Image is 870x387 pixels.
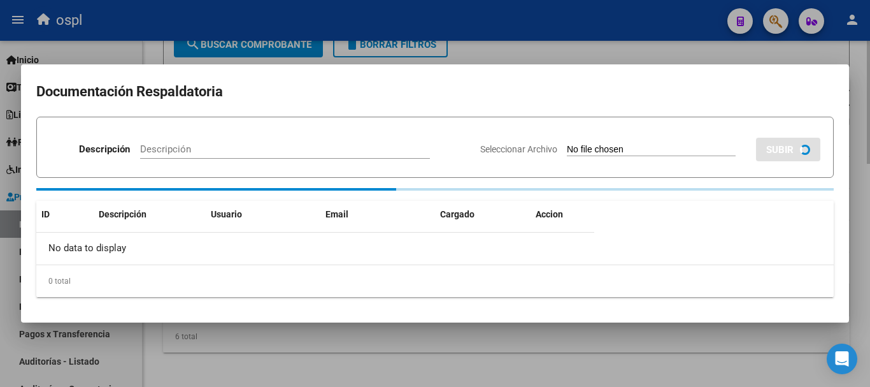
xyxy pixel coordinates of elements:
[211,209,242,219] span: Usuario
[536,209,563,219] span: Accion
[766,144,794,156] span: SUBIR
[320,201,435,228] datatable-header-cell: Email
[79,142,130,157] p: Descripción
[36,201,94,228] datatable-header-cell: ID
[480,144,557,154] span: Seleccionar Archivo
[440,209,474,219] span: Cargado
[325,209,348,219] span: Email
[756,138,820,161] button: SUBIR
[99,209,146,219] span: Descripción
[94,201,206,228] datatable-header-cell: Descripción
[36,233,594,265] div: No data to display
[435,201,531,228] datatable-header-cell: Cargado
[36,80,834,104] h2: Documentación Respaldatoria
[531,201,594,228] datatable-header-cell: Accion
[36,265,834,297] div: 0 total
[827,344,857,374] div: Open Intercom Messenger
[41,209,50,219] span: ID
[206,201,320,228] datatable-header-cell: Usuario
